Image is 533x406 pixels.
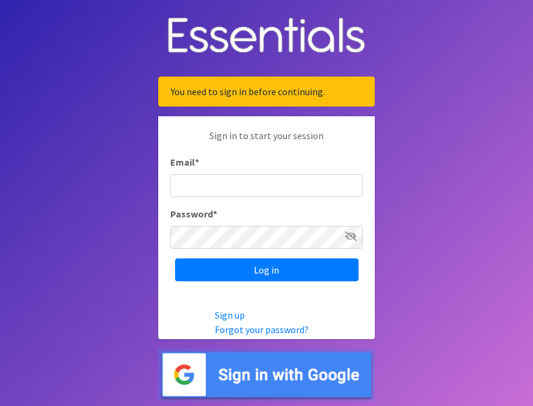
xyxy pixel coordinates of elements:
p: Sign in to start your session [170,128,363,155]
label: Email [170,155,199,169]
div: You need to sign in before continuing. [158,77,375,107]
a: Sign up [215,309,245,321]
img: Sign in with Google [158,349,375,401]
abbr: required [213,208,217,220]
a: Forgot your password? [215,323,309,336]
img: Human Essentials [158,5,375,67]
input: Log in [175,258,359,281]
abbr: required [195,156,199,168]
label: Password [170,207,217,221]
